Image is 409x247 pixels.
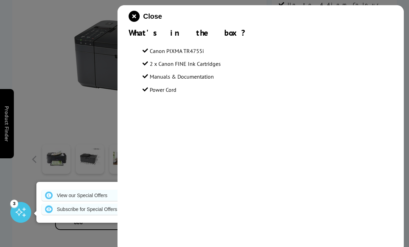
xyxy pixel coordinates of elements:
a: Subscribe for Special Offers [42,204,146,215]
span: 2 x Canon FINE Ink Cartridges [150,60,221,67]
span: Power Cord [150,86,176,93]
div: 3 [10,200,18,207]
button: close modal [129,11,162,22]
div: What's in the box? [129,27,393,38]
span: Close [143,12,162,20]
span: Manuals & Documentation [150,73,214,80]
a: View our Special Offers [42,190,146,201]
span: Canon PIXMA TR4755i [150,47,204,54]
